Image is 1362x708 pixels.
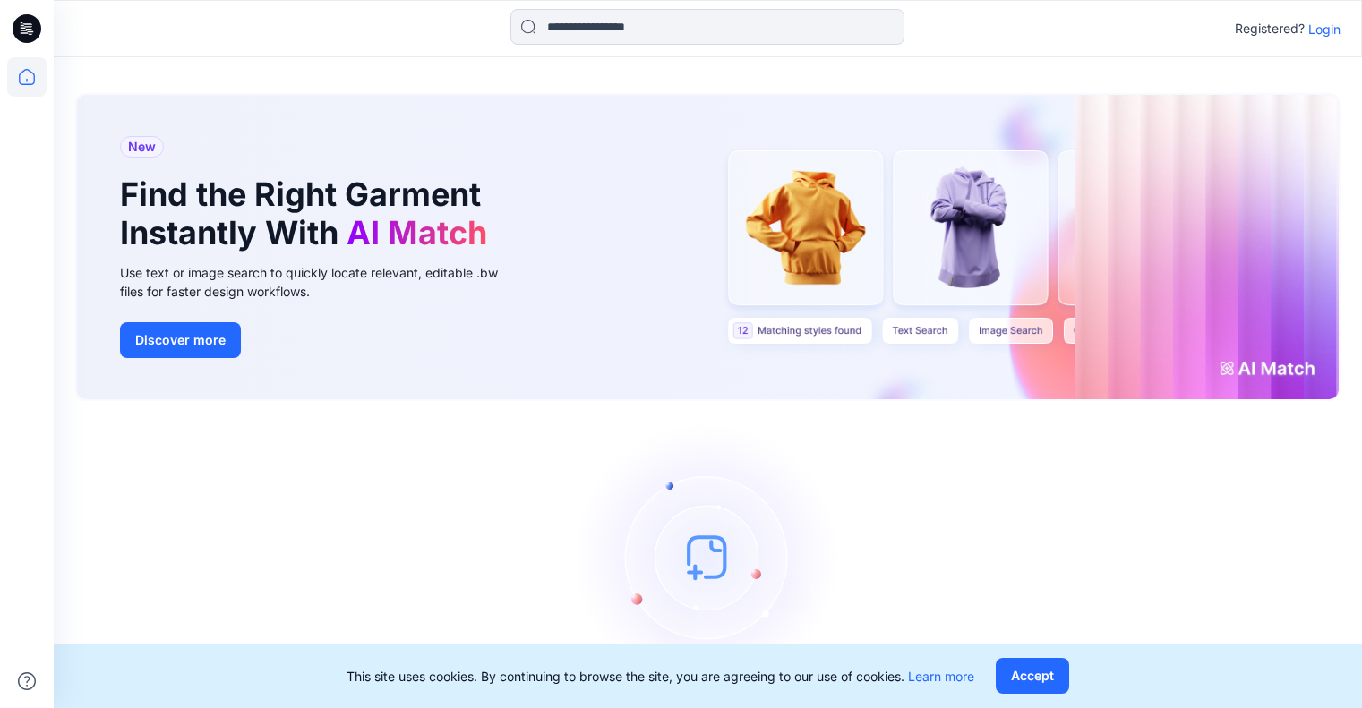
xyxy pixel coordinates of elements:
a: Learn more [908,669,974,684]
span: AI Match [347,213,487,252]
h1: Find the Right Garment Instantly With [120,175,496,252]
p: Login [1308,20,1341,38]
span: New [128,136,156,158]
p: This site uses cookies. By continuing to browse the site, you are agreeing to our use of cookies. [347,667,974,686]
div: Use text or image search to quickly locate relevant, editable .bw files for faster design workflows. [120,263,523,301]
button: Accept [996,658,1069,694]
p: Registered? [1235,18,1305,39]
button: Discover more [120,322,241,358]
img: empty-state-image.svg [574,422,843,691]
